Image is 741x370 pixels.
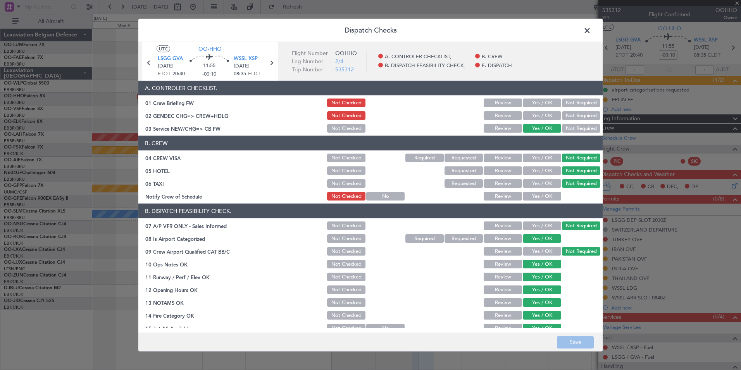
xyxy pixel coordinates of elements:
header: Dispatch Checks [138,19,603,42]
button: Not Required [562,247,600,256]
button: Not Required [562,179,600,188]
button: Not Required [562,154,600,162]
button: Not Required [562,99,600,107]
button: Not Required [562,111,600,120]
button: Not Required [562,124,600,133]
button: Not Required [562,166,600,175]
button: Not Required [562,221,600,230]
